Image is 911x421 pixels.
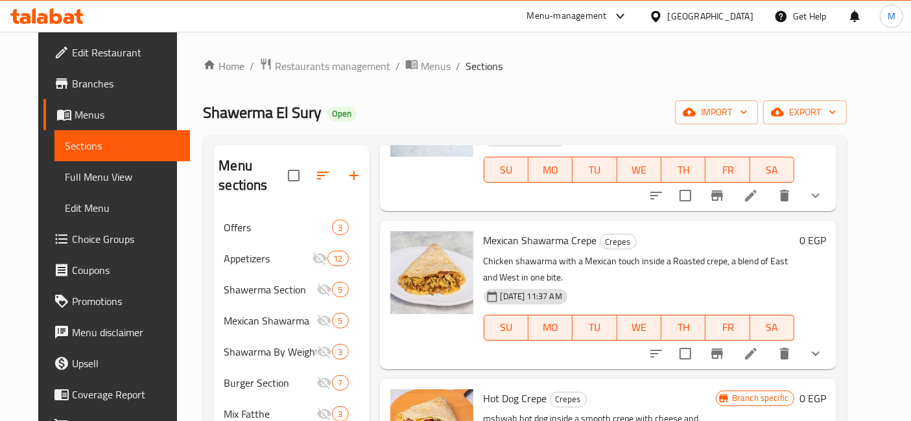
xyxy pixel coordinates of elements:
svg: Inactive section [312,251,327,266]
span: Sort sections [307,160,338,191]
span: Hot Dog Crepe [484,389,547,408]
a: Edit menu item [743,188,759,203]
span: Burger Section [224,375,316,391]
span: Menus [421,58,451,74]
svg: Inactive section [316,282,332,297]
span: Promotions [72,293,180,309]
div: items [332,220,348,235]
div: Shawerma Section5 [213,274,369,305]
span: SU [490,318,523,337]
span: Shawarma By Weight [224,344,316,359]
button: FR [705,157,750,183]
a: Menus [405,58,451,74]
span: FR [711,318,744,337]
span: Menus [75,107,180,122]
span: Mexican Shawarma [224,313,316,328]
span: WE [622,161,656,179]
div: Appetizers12 [213,243,369,274]
span: export [774,104,836,120]
div: [GEOGRAPHIC_DATA] [668,9,753,23]
button: export [763,100,847,124]
span: Sections [65,138,180,154]
span: SA [755,161,789,179]
div: Crepes [550,392,587,407]
button: show more [800,338,831,369]
span: 5 [333,284,348,296]
button: Add section [338,160,370,191]
span: Full Menu View [65,169,180,185]
li: / [456,58,460,74]
span: Offers [224,220,332,235]
p: Chicken shawarma with a Mexican touch inside a Roasted crepe, a blend of East and West in one bite. [484,253,795,286]
button: WE [617,157,661,183]
button: Branch-specific-item [702,338,733,369]
div: Burger Section7 [213,367,369,398]
button: delete [769,338,800,369]
span: Restaurants management [275,58,390,74]
span: WE [622,318,656,337]
a: Edit Menu [54,192,191,223]
button: WE [617,315,661,341]
span: Appetizers [224,251,312,266]
span: MO [534,318,567,337]
span: 5 [333,315,348,327]
a: Promotions [43,286,191,317]
a: Choice Groups [43,223,191,255]
span: 3 [333,222,348,234]
div: Menu-management [527,8,607,24]
span: FR [711,161,744,179]
a: Edit menu item [743,346,759,361]
button: show more [800,180,831,211]
span: TH [667,318,700,337]
button: FR [705,315,750,341]
svg: Show Choices [808,188,823,203]
div: Mexican Shawarma5 [213,305,369,336]
span: 7 [333,377,348,389]
div: items [332,375,348,391]
div: Crepes [600,234,637,249]
span: 3 [333,408,348,420]
span: Upsell [72,356,180,371]
span: Crepes [550,392,586,407]
div: Shawerma Section [224,282,316,297]
a: Menus [43,99,191,130]
svg: Inactive section [316,344,332,359]
h2: Menu sections [219,156,287,195]
span: 12 [328,253,348,265]
h6: 0 EGP [799,389,826,407]
span: SA [755,318,789,337]
a: Menu disclaimer [43,317,191,348]
button: SU [484,315,528,341]
div: items [332,313,348,328]
li: / [396,58,400,74]
span: Coupons [72,262,180,278]
div: Shawarma By Weight3 [213,336,369,367]
button: TH [661,157,705,183]
button: SA [750,157,794,183]
svg: Show Choices [808,346,823,361]
span: Select to update [672,182,699,209]
button: import [675,100,758,124]
a: Upsell [43,348,191,379]
span: Edit Menu [65,200,180,216]
span: SU [490,161,523,179]
span: TU [578,318,611,337]
button: sort-choices [641,180,672,211]
span: Mexican Shawarma Crepe [484,231,597,250]
span: Branch specific [727,392,794,404]
button: Branch-specific-item [702,180,733,211]
svg: Inactive section [316,375,332,391]
span: Select to update [672,340,699,367]
span: MO [534,161,567,179]
div: items [327,251,348,266]
img: Mexican Shawarma Crepe [390,231,473,314]
button: delete [769,180,800,211]
button: TU [573,157,617,183]
div: Open [327,106,357,122]
button: TU [573,315,617,341]
span: Coverage Report [72,387,180,402]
